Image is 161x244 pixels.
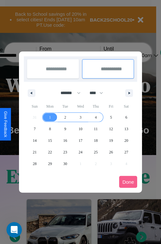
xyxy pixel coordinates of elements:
[109,146,113,158] span: 26
[103,101,118,112] span: Fri
[124,146,128,158] span: 27
[27,123,42,135] button: 7
[73,101,88,112] span: Wed
[58,123,73,135] button: 9
[94,123,98,135] span: 11
[94,135,98,146] span: 18
[125,112,127,123] span: 6
[33,146,37,158] span: 21
[80,112,81,123] span: 3
[79,135,82,146] span: 17
[119,176,137,188] button: Done
[49,112,51,123] span: 1
[95,112,97,123] span: 4
[88,135,103,146] button: 18
[48,135,52,146] span: 15
[58,101,73,112] span: Tue
[73,123,88,135] button: 10
[42,135,57,146] button: 15
[42,123,57,135] button: 8
[42,146,57,158] button: 22
[103,146,118,158] button: 26
[110,112,112,123] span: 5
[88,123,103,135] button: 11
[27,158,42,170] button: 28
[73,112,88,123] button: 3
[124,135,128,146] span: 20
[58,146,73,158] button: 23
[6,222,22,238] iframe: Intercom live chat
[27,101,42,112] span: Sun
[119,112,134,123] button: 6
[27,135,42,146] button: 14
[64,112,66,123] span: 2
[73,135,88,146] button: 17
[3,111,8,137] div: Give Feedback
[119,135,134,146] button: 20
[79,123,82,135] span: 10
[42,112,57,123] button: 1
[119,146,134,158] button: 27
[34,123,36,135] span: 7
[109,135,113,146] span: 19
[109,123,113,135] span: 12
[88,101,103,112] span: Thu
[88,112,103,123] button: 4
[42,101,57,112] span: Mon
[27,146,42,158] button: 21
[103,123,118,135] button: 12
[48,146,52,158] span: 22
[88,146,103,158] button: 25
[58,158,73,170] button: 30
[63,146,67,158] span: 23
[119,123,134,135] button: 13
[103,112,118,123] button: 5
[63,135,67,146] span: 16
[48,158,52,170] span: 29
[58,112,73,123] button: 2
[63,158,67,170] span: 30
[49,123,51,135] span: 8
[33,158,37,170] span: 28
[79,146,82,158] span: 24
[73,146,88,158] button: 24
[64,123,66,135] span: 9
[124,123,128,135] span: 13
[103,135,118,146] button: 19
[42,158,57,170] button: 29
[119,101,134,112] span: Sat
[58,135,73,146] button: 16
[33,135,37,146] span: 14
[94,146,98,158] span: 25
